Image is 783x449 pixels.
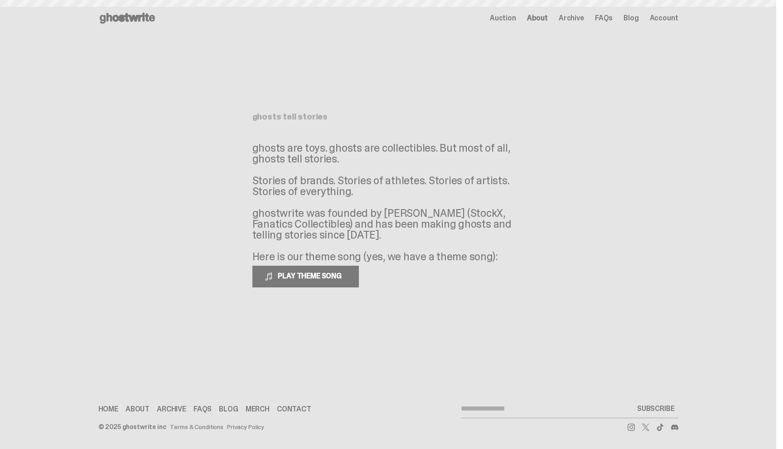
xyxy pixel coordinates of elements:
span: PLAY THEME SONG [274,271,347,281]
a: About [527,14,548,22]
a: Archive [559,14,584,22]
button: SUBSCRIBE [633,400,678,418]
a: Merch [246,406,270,413]
h1: ghosts tell stories [252,113,524,121]
a: About [126,406,150,413]
a: Contact [277,406,311,413]
a: Archive [157,406,186,413]
a: Blog [623,14,638,22]
a: FAQs [595,14,613,22]
a: Account [650,14,678,22]
a: Home [98,406,118,413]
div: © 2025 ghostwrite inc [98,424,166,430]
a: Blog [219,406,238,413]
a: Terms & Conditions [170,424,223,430]
p: ghosts are toys. ghosts are collectibles. But most of all, ghosts tell stories. Stories of brands... [252,143,524,262]
a: FAQs [193,406,212,413]
button: PLAY THEME SONG [252,266,359,287]
a: Auction [490,14,516,22]
a: Privacy Policy [227,424,264,430]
